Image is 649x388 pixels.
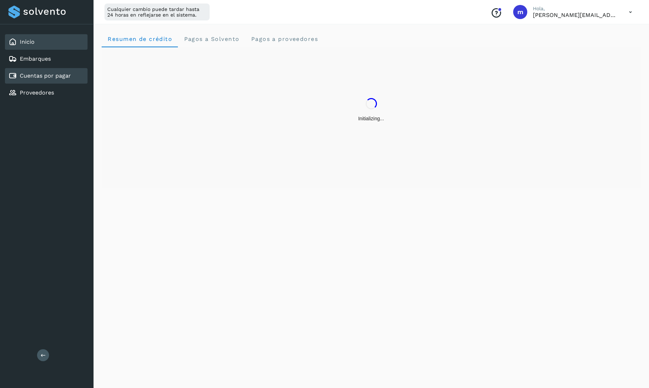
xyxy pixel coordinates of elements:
a: Cuentas por pagar [20,72,71,79]
div: Proveedores [5,85,88,101]
span: Pagos a Solvento [184,36,239,42]
span: Pagos a proveedores [251,36,318,42]
p: Hola, [533,6,618,12]
div: Inicio [5,34,88,50]
a: Inicio [20,38,35,45]
a: Embarques [20,55,51,62]
span: Resumen de crédito [107,36,172,42]
div: Cualquier cambio puede tardar hasta 24 horas en reflejarse en el sistema. [104,4,210,20]
div: Embarques [5,51,88,67]
p: manuel+support@solvento.mx [533,12,618,18]
a: Proveedores [20,89,54,96]
div: Cuentas por pagar [5,68,88,84]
